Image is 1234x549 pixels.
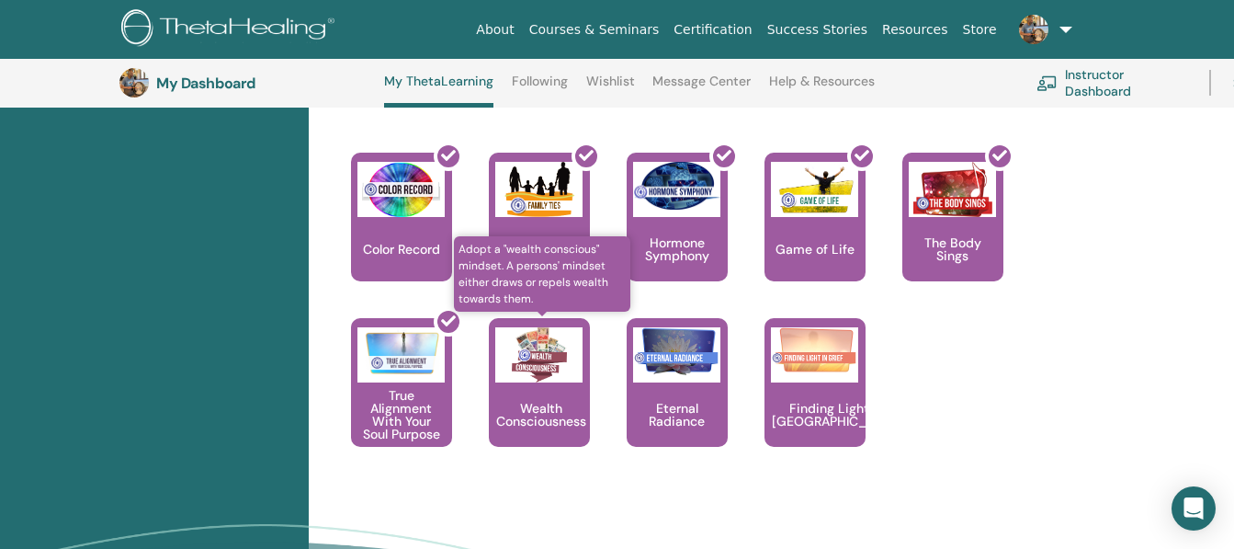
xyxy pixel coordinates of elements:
h3: My Dashboard [156,74,340,92]
img: Color Record [357,162,445,217]
p: Wealth Consciousness [489,402,594,428]
a: The Body Sings The Body Sings [902,153,1003,318]
a: Help & Resources [769,74,875,103]
p: True Alignment With Your Soul Purpose [351,389,452,440]
a: Wishlist [586,74,635,103]
a: Hormone Symphony Hormone Symphony [627,153,728,318]
p: Eternal Radiance [627,402,728,428]
span: Adopt a "wealth conscious" mindset. A persons' mindset either draws or repels wealth towards them. [454,236,631,312]
p: Game of Life [768,243,862,256]
p: Finding Light in [GEOGRAPHIC_DATA] [764,402,910,428]
img: logo.png [121,9,341,51]
img: default.jpg [1019,15,1048,44]
p: The Body Sings [902,236,1003,262]
img: Wealth Consciousness [495,327,583,383]
a: Success Stories [760,13,875,47]
a: Following [512,74,568,103]
a: Eternal Radiance Eternal Radiance [627,318,728,484]
a: Courses & Seminars [522,13,667,47]
a: My ThetaLearning [384,74,493,108]
img: default.jpg [119,68,149,97]
img: chalkboard-teacher.svg [1036,75,1058,91]
a: Family Ties Seminar Family Ties Seminar [489,153,590,318]
a: Color Record Color Record [351,153,452,318]
img: The Body Sings [909,162,996,217]
div: Open Intercom Messenger [1172,486,1216,531]
img: Family Ties Seminar [495,162,583,217]
a: Game of Life Game of Life [764,153,866,318]
a: True Alignment With Your Soul Purpose True Alignment With Your Soul Purpose [351,318,452,484]
img: Eternal Radiance [633,327,720,376]
a: Instructor Dashboard [1036,63,1187,103]
img: Hormone Symphony [633,162,720,211]
img: Game of Life [771,162,858,217]
a: Finding Light in Grief Finding Light in [GEOGRAPHIC_DATA] [764,318,866,484]
a: Resources [875,13,956,47]
a: Certification [666,13,759,47]
a: About [469,13,521,47]
img: True Alignment With Your Soul Purpose [357,327,445,377]
a: Message Center [652,74,751,103]
a: Store [956,13,1004,47]
a: Adopt a "wealth conscious" mindset. A persons' mindset either draws or repels wealth towards them... [489,318,590,484]
img: Finding Light in Grief [771,327,858,376]
p: Color Record [356,243,447,256]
